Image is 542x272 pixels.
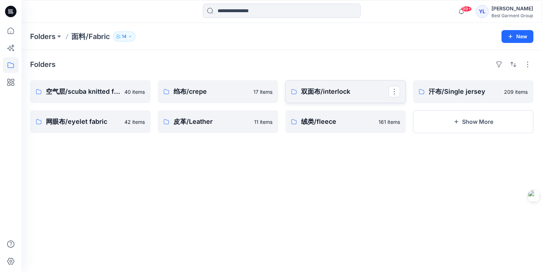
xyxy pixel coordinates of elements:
p: 14 [122,33,127,40]
p: 209 items [504,88,528,96]
button: 14 [113,31,135,42]
div: [PERSON_NAME] [491,4,533,13]
p: 11 items [254,118,272,126]
a: 皮革/Leather11 items [158,110,278,133]
a: 绒类/fleece161 items [285,110,406,133]
p: 双面布/interlock [301,87,389,97]
div: YL [476,5,489,18]
a: 汗布/Single jersey209 items [413,80,533,103]
p: 皮革/Leather [173,117,250,127]
button: New [501,30,533,43]
p: 40 items [124,88,145,96]
p: 161 items [379,118,400,126]
p: 网眼布/eyelet fabric [46,117,120,127]
a: 双面布/interlock [285,80,406,103]
p: 17 items [253,88,272,96]
a: 网眼布/eyelet fabric42 items [30,110,151,133]
a: 绉布/crepe17 items [158,80,278,103]
p: 绒类/fleece [301,117,374,127]
p: 汗布/Single jersey [429,87,500,97]
p: 绉布/crepe [173,87,249,97]
button: Show More [413,110,533,133]
p: 空气层/scuba knitted fabric [46,87,120,97]
a: Folders [30,31,56,42]
div: Best Garment Group [491,13,533,18]
span: 99+ [461,6,472,12]
p: 42 items [124,118,145,126]
p: 面料/Fabric [71,31,110,42]
h4: Folders [30,60,56,69]
a: 空气层/scuba knitted fabric40 items [30,80,151,103]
